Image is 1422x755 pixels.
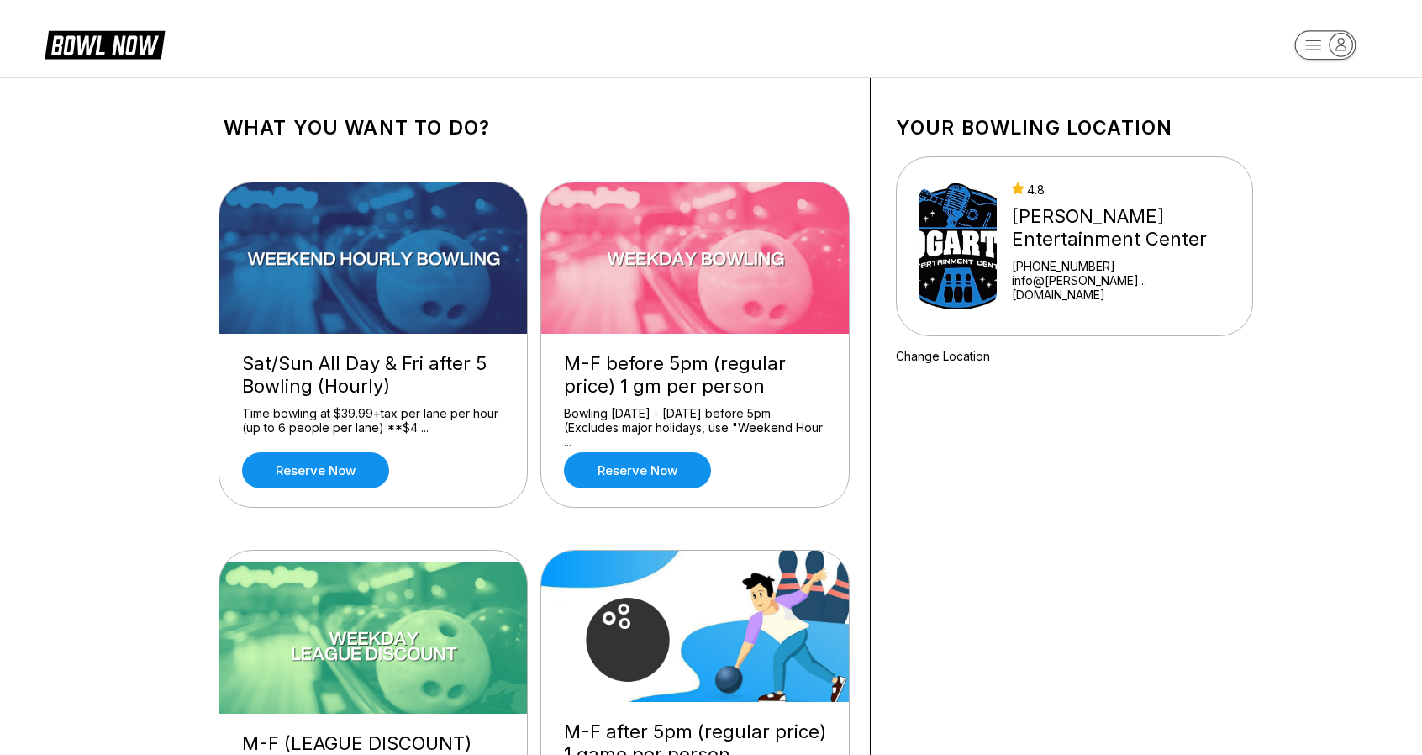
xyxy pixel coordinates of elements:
a: info@[PERSON_NAME]...[DOMAIN_NAME] [1012,273,1230,302]
img: Sat/Sun All Day & Fri after 5 Bowling (Hourly) [219,182,529,334]
div: Bowling [DATE] - [DATE] before 5pm (Excludes major holidays, use "Weekend Hour ... [564,406,826,436]
h1: What you want to do? [224,116,845,140]
div: [PHONE_NUMBER] [1012,259,1230,273]
div: Time bowling at $39.99+tax per lane per hour (up to 6 people per lane) **$4 ... [242,406,504,436]
div: M-F (LEAGUE DISCOUNT) [242,732,504,755]
img: M-F (LEAGUE DISCOUNT) [219,562,529,714]
img: M-F after 5pm (regular price) 1 game per person [541,551,851,702]
h1: Your bowling location [896,116,1253,140]
div: [PERSON_NAME] Entertainment Center [1012,205,1230,251]
a: Reserve now [564,452,711,488]
div: 4.8 [1012,182,1230,197]
div: Sat/Sun All Day & Fri after 5 Bowling (Hourly) [242,352,504,398]
div: M-F before 5pm (regular price) 1 gm per person [564,352,826,398]
img: Bogart's Entertainment Center [919,183,997,309]
img: M-F before 5pm (regular price) 1 gm per person [541,182,851,334]
a: Change Location [896,349,990,363]
a: Reserve now [242,452,389,488]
